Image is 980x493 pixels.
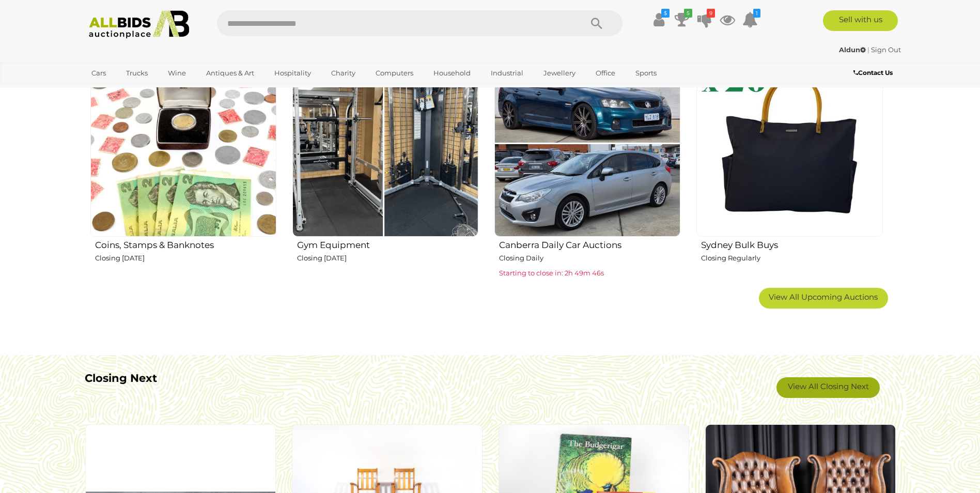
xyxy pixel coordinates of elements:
[571,10,623,36] button: Search
[199,65,261,82] a: Antiques & Art
[839,45,867,54] a: Aldun
[701,252,882,264] p: Closing Regularly
[292,50,478,280] a: Gym Equipment Closing [DATE]
[161,65,193,82] a: Wine
[90,50,276,280] a: Coins, Stamps & Banknotes Closing [DATE]
[661,9,670,18] i: $
[268,65,318,82] a: Hospitality
[674,10,690,29] a: 5
[292,50,478,236] img: Gym Equipment
[707,9,715,18] i: 9
[494,50,680,236] img: Canberra Daily Car Auctions
[85,372,157,384] b: Closing Next
[871,45,901,54] a: Sign Out
[297,238,478,250] h2: Gym Equipment
[823,10,898,31] a: Sell with us
[119,65,154,82] a: Trucks
[90,50,276,236] img: Coins, Stamps & Banknotes
[95,238,276,250] h2: Coins, Stamps & Banknotes
[427,65,477,82] a: Household
[537,65,582,82] a: Jewellery
[499,252,680,264] p: Closing Daily
[759,288,888,309] a: View All Upcoming Auctions
[85,65,113,82] a: Cars
[484,65,530,82] a: Industrial
[853,69,893,76] b: Contact Us
[839,45,866,54] strong: Aldun
[499,269,604,277] span: Starting to close in: 2h 49m 46s
[95,252,276,264] p: Closing [DATE]
[867,45,869,54] span: |
[853,67,895,79] a: Contact Us
[651,10,667,29] a: $
[684,9,692,18] i: 5
[85,82,172,99] a: [GEOGRAPHIC_DATA]
[369,65,420,82] a: Computers
[697,10,712,29] a: 9
[494,50,680,280] a: Canberra Daily Car Auctions Closing Daily Starting to close in: 2h 49m 46s
[83,10,195,39] img: Allbids.com.au
[696,50,882,236] img: Sydney Bulk Buys
[324,65,362,82] a: Charity
[297,252,478,264] p: Closing [DATE]
[696,50,882,280] a: Sydney Bulk Buys Closing Regularly
[629,65,663,82] a: Sports
[776,377,880,398] a: View All Closing Next
[589,65,622,82] a: Office
[769,292,878,302] span: View All Upcoming Auctions
[701,238,882,250] h2: Sydney Bulk Buys
[742,10,758,29] a: 1
[753,9,760,18] i: 1
[499,238,680,250] h2: Canberra Daily Car Auctions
